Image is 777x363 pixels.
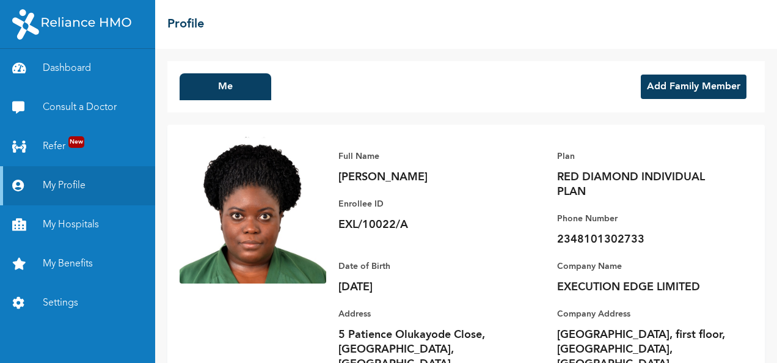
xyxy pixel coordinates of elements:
p: [DATE] [338,280,509,295]
p: EXL/10022/A [338,218,509,232]
p: Full Name [338,149,509,164]
h2: Profile [167,15,204,34]
button: Me [180,73,271,100]
button: Add Family Member [641,75,746,99]
span: New [68,136,84,148]
p: Date of Birth [338,259,509,274]
p: Plan [557,149,728,164]
p: [PERSON_NAME] [338,170,509,185]
p: 2348101302733 [557,232,728,247]
img: RelianceHMO's Logo [12,9,131,40]
p: Enrollee ID [338,197,509,211]
img: Enrollee [180,137,326,284]
p: Company Name [557,259,728,274]
p: Address [338,307,509,321]
p: Phone Number [557,211,728,226]
p: Company Address [557,307,728,321]
p: EXECUTION EDGE LIMITED [557,280,728,295]
p: RED DIAMOND INDIVIDUAL PLAN [557,170,728,199]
